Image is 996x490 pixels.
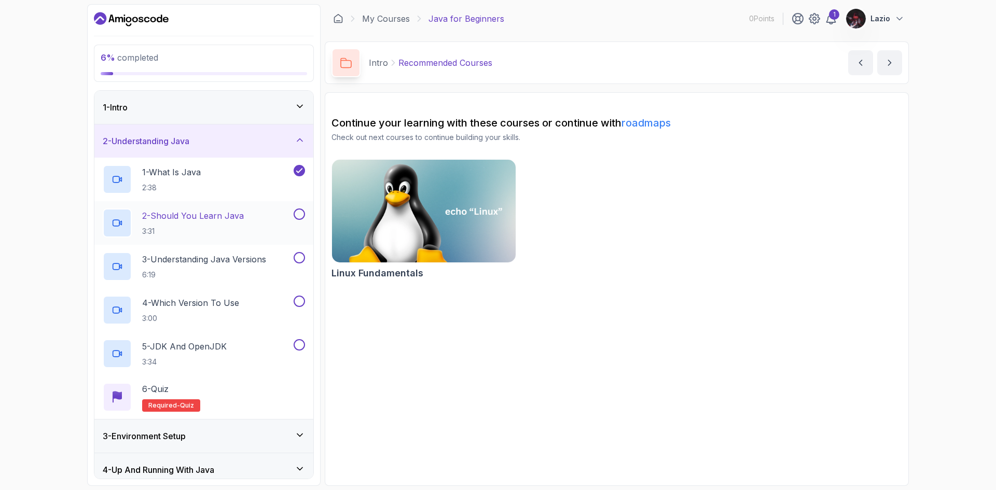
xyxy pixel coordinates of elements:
[94,453,313,486] button: 4-Up And Running With Java
[142,297,239,309] p: 4 - Which Version To Use
[103,339,305,368] button: 5-JDK And OpenJDK3:34
[94,419,313,453] button: 3-Environment Setup
[103,464,214,476] h3: 4 - Up And Running With Java
[621,117,671,129] a: roadmaps
[333,13,343,24] a: Dashboard
[180,401,194,410] span: quiz
[848,50,873,75] button: previous content
[829,9,839,20] div: 1
[398,57,492,69] p: Recommended Courses
[103,383,305,412] button: 6-QuizRequired-quiz
[331,159,516,281] a: Linux Fundamentals cardLinux Fundamentals
[103,430,186,442] h3: 3 - Environment Setup
[142,357,227,367] p: 3:34
[103,165,305,194] button: 1-What Is Java2:38
[870,13,890,24] p: Lazio
[148,401,180,410] span: Required-
[103,101,128,114] h3: 1 - Intro
[103,296,305,325] button: 4-Which Version To Use3:00
[142,166,201,178] p: 1 - What Is Java
[362,12,410,25] a: My Courses
[142,253,266,265] p: 3 - Understanding Java Versions
[428,12,504,25] p: Java for Beginners
[103,252,305,281] button: 3-Understanding Java Versions6:19
[94,11,169,27] a: Dashboard
[101,52,158,63] span: completed
[142,183,201,193] p: 2:38
[332,160,516,262] img: Linux Fundamentals card
[369,57,388,69] p: Intro
[142,226,244,236] p: 3:31
[142,340,227,353] p: 5 - JDK And OpenJDK
[142,270,266,280] p: 6:19
[103,135,189,147] h3: 2 - Understanding Java
[94,124,313,158] button: 2-Understanding Java
[94,91,313,124] button: 1-Intro
[825,12,837,25] a: 1
[846,9,866,29] img: user profile image
[331,266,423,281] h2: Linux Fundamentals
[142,383,169,395] p: 6 - Quiz
[877,50,902,75] button: next content
[846,8,905,29] button: user profile imageLazio
[142,209,244,222] p: 2 - Should You Learn Java
[103,208,305,237] button: 2-Should You Learn Java3:31
[142,313,239,324] p: 3:00
[749,13,774,24] p: 0 Points
[331,116,902,130] h2: Continue your learning with these courses or continue with
[101,52,115,63] span: 6 %
[331,132,902,143] p: Check out next courses to continue building your skills.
